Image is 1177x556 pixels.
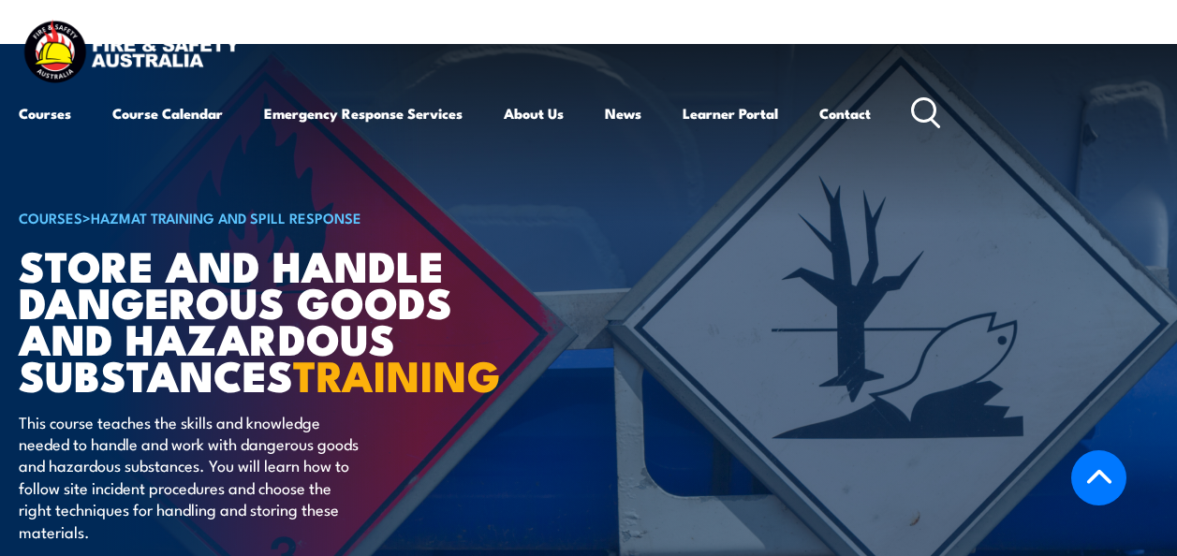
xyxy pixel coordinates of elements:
[91,207,361,227] a: HAZMAT Training and Spill Response
[112,91,223,136] a: Course Calendar
[264,91,463,136] a: Emergency Response Services
[504,91,564,136] a: About Us
[19,246,481,393] h1: Store And Handle Dangerous Goods and Hazardous Substances
[19,411,360,542] p: This course teaches the skills and knowledge needed to handle and work with dangerous goods and h...
[19,206,481,228] h6: >
[605,91,641,136] a: News
[819,91,871,136] a: Contact
[683,91,778,136] a: Learner Portal
[19,91,71,136] a: Courses
[293,342,501,406] strong: TRAINING
[19,207,82,227] a: COURSES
